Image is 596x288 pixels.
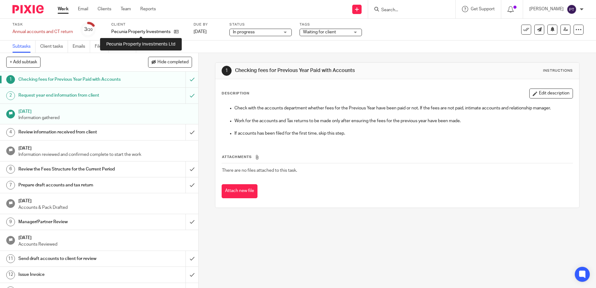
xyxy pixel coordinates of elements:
[84,26,93,33] div: 3
[18,196,192,204] h1: [DATE]
[6,75,15,84] div: 1
[222,184,257,198] button: Attach new file
[303,30,336,34] span: Waiting for client
[18,107,192,115] h1: [DATE]
[381,7,437,13] input: Search
[141,41,165,53] a: Audit logs
[18,91,126,100] h1: Request year end information from client
[6,165,15,174] div: 6
[18,75,126,84] h1: Checking fees for Previous Year Paid with Accounts
[140,6,156,12] a: Reports
[529,6,564,12] p: [PERSON_NAME]
[194,22,222,27] label: Due by
[95,41,109,53] a: Files
[78,6,88,12] a: Email
[18,165,126,174] h1: Review the Fees Structure for the Current Period
[235,67,411,74] h1: Checking fees for Previous Year Paid with Accounts
[148,57,192,67] button: Hide completed
[18,204,192,211] p: Accounts & Pack Drafted
[18,217,126,227] h1: Manager/Partner Review
[543,68,573,73] div: Instructions
[73,41,90,53] a: Emails
[18,233,192,241] h1: [DATE]
[113,41,136,53] a: Notes (1)
[222,66,232,76] div: 1
[18,151,192,158] p: Information reviewed and confirmed complete to start the work
[6,271,15,279] div: 12
[6,128,15,137] div: 4
[300,22,362,27] label: Tags
[12,22,73,27] label: Task
[233,30,255,34] span: In progress
[222,168,297,173] span: There are no files attached to this task.
[12,41,36,53] a: Subtasks
[6,91,15,100] div: 2
[111,22,186,27] label: Client
[98,6,111,12] a: Clients
[529,89,573,98] button: Edit description
[18,180,126,190] h1: Prepare draft accounts and tax return
[6,181,15,190] div: 7
[222,155,252,159] span: Attachments
[567,4,577,14] img: svg%3E
[58,6,69,12] a: Work
[18,115,192,121] p: Information gathered
[111,29,171,35] p: Pecunia Property Investments Ltd
[18,127,126,137] h1: Review information received from client
[6,218,15,226] div: 9
[18,270,126,279] h1: Issue Invoice
[222,91,249,96] p: Description
[18,144,192,151] h1: [DATE]
[234,105,572,111] p: Check with the accounts department whether fees for the Previous Year have been paid or not. If t...
[229,22,292,27] label: Status
[6,254,15,263] div: 11
[18,254,126,263] h1: Send draft accounts to client for review
[12,29,73,35] div: Annual accounts and CT return
[6,57,41,67] button: + Add subtask
[234,130,572,137] p: If accounts has been filed for the first time, skip this step.
[87,28,93,31] small: /20
[40,41,68,53] a: Client tasks
[194,30,207,34] span: [DATE]
[12,5,44,13] img: Pixie
[234,118,572,124] p: Work for the accounts and Tax returns to be made only after ensuring the fees for the previous ye...
[471,7,495,11] span: Get Support
[121,6,131,12] a: Team
[18,241,192,247] p: Accounts Reviewed
[157,60,189,65] span: Hide completed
